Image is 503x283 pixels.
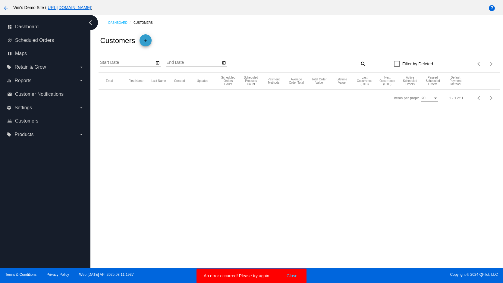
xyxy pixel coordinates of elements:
[7,24,12,29] i: dashboard
[488,5,495,12] mat-icon: help
[79,105,84,110] i: arrow_drop_down
[100,60,154,65] input: Start Date
[15,24,39,30] span: Dashboard
[7,119,12,123] i: people_outline
[7,116,84,126] a: people_outline Customers
[7,89,84,99] a: email Customer Notifications
[14,78,31,83] span: Reports
[424,76,441,86] button: Change sorting for PausedScheduledOrdersCount
[151,79,166,83] button: Change sorting for LastName
[379,76,396,86] button: Change sorting for NextScheduledOrderOccurrenceUtc
[166,60,221,65] input: End Date
[257,272,498,277] span: Copyright © 2024 QPilot, LLC
[79,132,84,137] i: arrow_drop_down
[485,92,497,104] button: Next page
[359,59,366,68] mat-icon: search
[15,92,64,97] span: Customer Notifications
[13,5,93,10] span: Vini's Demo Site ( )
[7,132,11,137] i: local_offer
[447,76,464,86] button: Change sorting for DefaultPaymentMethod
[134,18,158,27] a: Customers
[242,76,259,86] button: Change sorting for TotalProductsScheduledCount
[2,5,10,12] mat-icon: arrow_back
[174,79,185,83] button: Change sorting for CreatedUtc
[79,65,84,70] i: arrow_drop_down
[204,273,299,279] simple-snack-bar: An error occurred! Please try again.
[285,273,299,279] button: Close
[485,58,497,70] button: Next page
[46,5,91,10] a: [URL][DOMAIN_NAME]
[401,76,419,86] button: Change sorting for ActiveScheduledOrdersCount
[449,96,463,100] div: 1 - 1 of 1
[265,78,282,84] button: Change sorting for PaymentMethodsCount
[421,96,438,101] mat-select: Items per page:
[129,79,143,83] button: Change sorting for FirstName
[108,18,134,27] a: Dashboard
[47,272,69,277] a: Privacy Policy
[5,272,36,277] a: Terms & Conditions
[14,132,33,137] span: Products
[394,96,419,100] div: Items per page:
[15,118,38,124] span: Customers
[7,105,11,110] i: settings
[79,78,84,83] i: arrow_drop_down
[220,76,237,86] button: Change sorting for TotalScheduledOrdersCount
[333,78,351,84] button: Change sorting for ScheduledOrderLTV
[473,58,485,70] button: Previous page
[154,59,161,66] button: Open calendar
[14,64,46,70] span: Retain & Grow
[106,79,113,83] button: Change sorting for Email
[142,39,149,46] mat-icon: add
[15,38,54,43] span: Scheduled Orders
[86,18,95,27] i: chevron_left
[288,78,305,84] button: Change sorting for AverageScheduledOrderTotal
[100,36,135,45] h2: Customers
[7,51,12,56] i: map
[15,51,27,56] span: Maps
[7,92,12,97] i: email
[7,36,84,45] a: update Scheduled Orders
[402,60,433,67] span: Filter by Deleted
[197,79,208,83] button: Change sorting for UpdatedUtc
[356,76,373,86] button: Change sorting for LastScheduledOrderOccurrenceUtc
[221,59,227,66] button: Open calendar
[79,272,134,277] a: Web:[DATE] API:2025.08.11.1937
[7,49,84,58] a: map Maps
[7,22,84,32] a: dashboard Dashboard
[14,105,32,110] span: Settings
[473,92,485,104] button: Previous page
[421,96,425,100] span: 20
[7,38,12,43] i: update
[7,65,11,70] i: local_offer
[310,78,328,84] button: Change sorting for TotalScheduledOrderValue
[7,78,11,83] i: equalizer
